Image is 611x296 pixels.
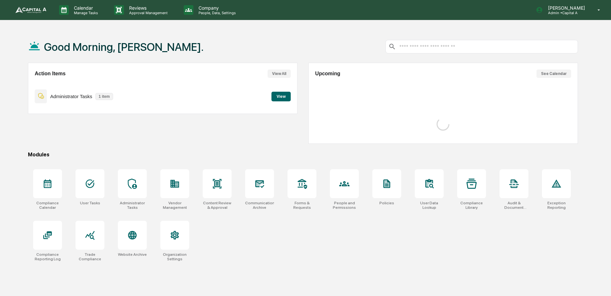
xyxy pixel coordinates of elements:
p: Reviews [124,5,171,11]
div: Content Review & Approval [203,201,232,210]
div: Organization Settings [160,252,189,261]
div: Exception Reporting [542,201,571,210]
button: See Calendar [536,69,571,78]
p: Administrator Tasks [50,94,92,99]
div: Trade Compliance [75,252,104,261]
p: People, Data, Settings [193,11,239,15]
p: Company [193,5,239,11]
p: [PERSON_NAME] [543,5,588,11]
p: 1 item [95,93,113,100]
div: Website Archive [118,252,147,257]
div: User Data Lookup [415,201,444,210]
div: Policies [379,201,394,205]
img: logo [15,7,46,13]
div: Communications Archive [245,201,274,210]
div: Compliance Library [457,201,486,210]
div: Administrator Tasks [118,201,147,210]
p: Approval Management [124,11,171,15]
p: Admin • Capital A [543,11,588,15]
div: Compliance Calendar [33,201,62,210]
h2: Upcoming [315,71,340,77]
h1: Good Morning, [PERSON_NAME]. [44,41,204,53]
div: Audit & Document Logs [500,201,528,210]
button: View All [268,69,291,78]
button: View [271,92,291,101]
div: People and Permissions [330,201,359,210]
a: View [271,93,291,99]
div: User Tasks [80,201,100,205]
h2: Action Items [35,71,66,77]
div: Vendor Management [160,201,189,210]
div: Forms & Requests [288,201,316,210]
p: Manage Tasks [69,11,101,15]
p: Calendar [69,5,101,11]
div: Modules [28,152,578,158]
div: Compliance Reporting Log [33,252,62,261]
